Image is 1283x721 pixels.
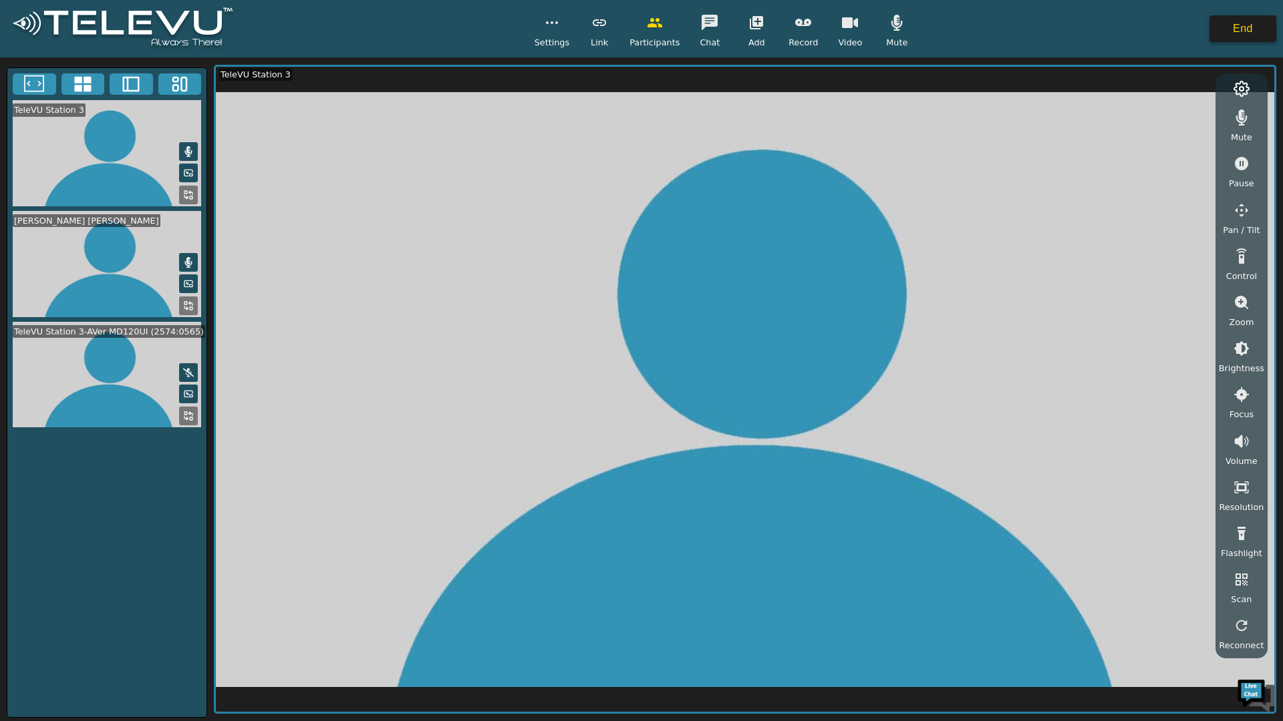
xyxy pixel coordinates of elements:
span: Participants [629,36,680,49]
span: Control [1226,270,1257,282]
button: Fullscreen [13,73,56,95]
textarea: Type your message and hit 'Enter' [7,365,255,411]
button: Mute [179,363,198,382]
button: Three Window Medium [158,73,202,95]
span: Settings [535,36,570,49]
span: Pan / Tilt [1223,224,1260,236]
span: Resolution [1219,501,1264,513]
img: logoWhite.png [7,4,239,54]
span: Flashlight [1221,547,1262,559]
button: Replace Feed [179,407,198,425]
button: Mute [179,253,198,272]
div: Chat with us now [69,70,225,87]
div: [PERSON_NAME] [PERSON_NAME] [13,214,160,227]
span: Brightness [1219,362,1264,375]
img: Chat Widget [1236,674,1276,714]
div: TeleVU Station 3-AVer MD120UI (2574:0565) [13,325,205,338]
button: End [1209,15,1276,42]
button: Picture in Picture [179,164,198,182]
button: Mute [179,142,198,161]
button: Picture in Picture [179,274,198,293]
span: Mute [1231,131,1252,144]
span: We're online! [78,168,184,303]
span: Link [591,36,608,49]
span: Chat [700,36,720,49]
span: Focus [1230,408,1254,421]
span: Reconnect [1219,639,1264,652]
span: Scan [1231,593,1252,606]
span: Volume [1226,455,1258,467]
span: Pause [1229,177,1254,190]
div: TeleVU Station 3 [219,68,292,81]
div: Minimize live chat window [219,7,251,39]
span: Zoom [1229,316,1254,328]
button: Picture in Picture [179,385,198,403]
button: Two Window Medium [110,73,153,95]
span: Record [789,36,818,49]
img: d_736959983_company_1615157101543_736959983 [23,62,56,95]
span: Add [748,36,765,49]
button: 4x4 [61,73,105,95]
button: Replace Feed [179,296,198,315]
button: Replace Feed [179,186,198,204]
span: Video [838,36,862,49]
div: TeleVU Station 3 [13,103,86,116]
span: Mute [886,36,907,49]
